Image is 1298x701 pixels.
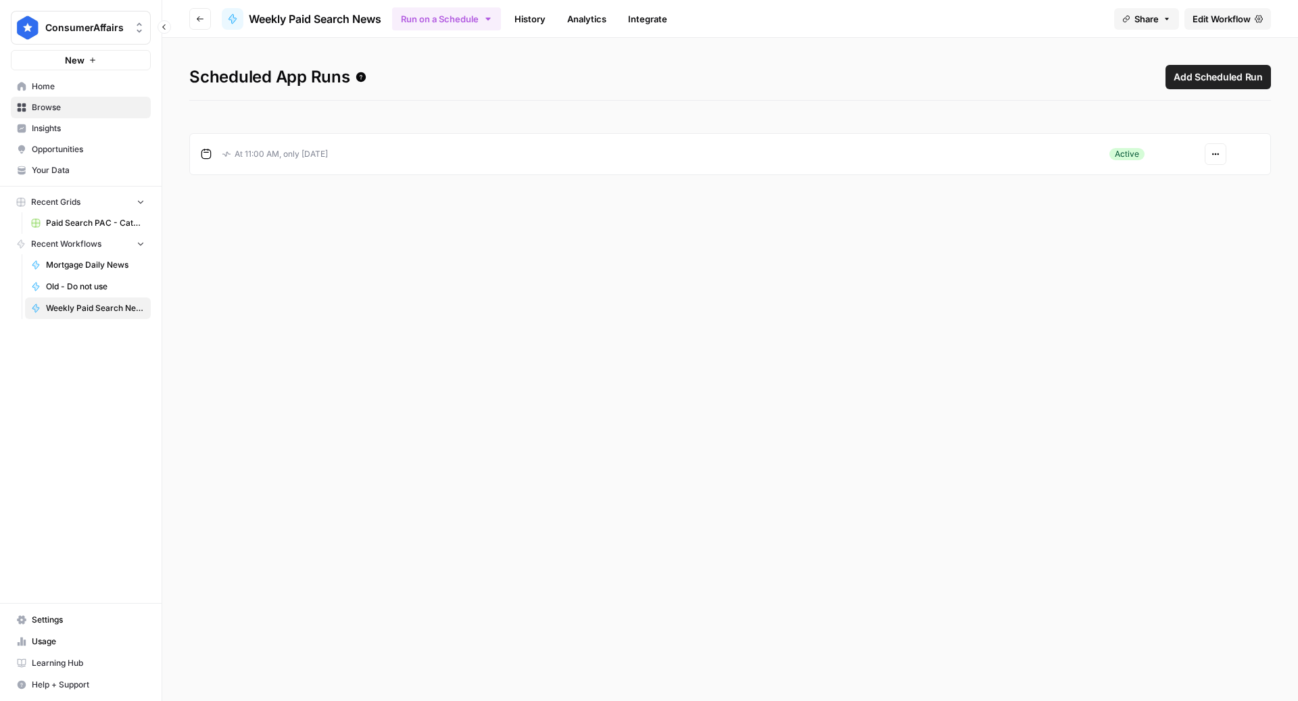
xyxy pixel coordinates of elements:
[46,302,145,314] span: Weekly Paid Search News
[1165,65,1271,89] button: Add Scheduled Run
[32,679,145,691] span: Help + Support
[32,101,145,114] span: Browse
[620,8,675,30] a: Integrate
[32,657,145,669] span: Learning Hub
[32,614,145,626] span: Settings
[222,148,328,160] p: At 11:00 AM, only [DATE]
[222,8,381,30] a: Weekly Paid Search News
[559,8,615,30] a: Analytics
[11,631,151,652] a: Usage
[392,7,501,30] button: Run on a Schedule
[11,76,151,97] a: Home
[1193,12,1251,26] span: Edit Workflow
[249,11,381,27] span: Weekly Paid Search News
[11,118,151,139] a: Insights
[46,259,145,271] span: Mortgage Daily News
[32,143,145,155] span: Opportunities
[11,11,151,45] button: Workspace: ConsumerAffairs
[11,652,151,674] a: Learning Hub
[31,196,80,208] span: Recent Grids
[25,276,151,297] a: Old - Do not use
[1174,70,1263,84] span: Add Scheduled Run
[25,297,151,319] a: Weekly Paid Search News
[65,53,85,67] span: New
[11,234,151,254] button: Recent Workflows
[11,97,151,118] a: Browse
[32,80,145,93] span: Home
[11,50,151,70] button: New
[32,122,145,135] span: Insights
[31,238,101,250] span: Recent Workflows
[1114,8,1179,30] button: Share
[1184,8,1271,30] a: Edit Workflow
[32,635,145,648] span: Usage
[25,254,151,276] a: Mortgage Daily News
[189,66,366,88] span: Scheduled App Runs
[1134,12,1159,26] span: Share
[506,8,554,30] a: History
[11,674,151,696] button: Help + Support
[32,164,145,176] span: Your Data
[46,217,145,229] span: Paid Search PAC - Categories
[45,21,127,34] span: ConsumerAffairs
[25,212,151,234] a: Paid Search PAC - Categories
[11,609,151,631] a: Settings
[46,281,145,293] span: Old - Do not use
[1109,148,1145,160] div: Active
[16,16,40,40] img: ConsumerAffairs Logo
[11,139,151,160] a: Opportunities
[11,160,151,181] a: Your Data
[11,192,151,212] button: Recent Grids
